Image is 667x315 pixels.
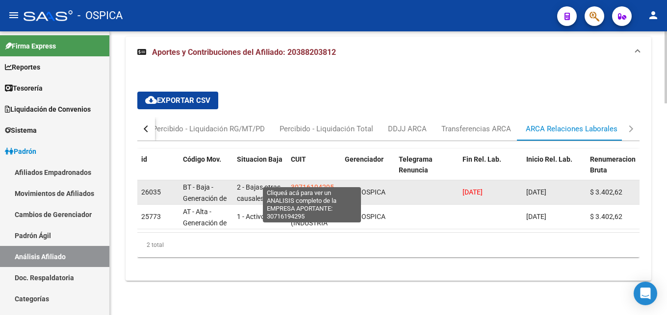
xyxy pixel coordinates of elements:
[8,9,20,21] mat-icon: menu
[291,183,334,191] span: 30716194295
[462,155,501,163] span: Fin Rel. Lab.
[5,146,36,157] span: Padrón
[526,188,546,196] span: [DATE]
[634,282,657,305] div: Open Intercom Messenger
[237,155,282,163] span: Situacion Baja
[153,123,265,134] div: Percibido - Liquidación RG/MT/PD
[179,149,233,192] datatable-header-cell: Código Mov.
[141,155,147,163] span: id
[291,208,334,216] span: 30716194295
[341,149,395,192] datatable-header-cell: Gerenciador
[5,41,56,51] span: Firma Express
[526,123,617,134] div: ARCA Relaciones Laborales
[137,149,179,192] datatable-header-cell: id
[526,213,546,220] span: [DATE]
[526,155,572,163] span: Inicio Rel. Lab.
[137,92,218,109] button: Exportar CSV
[590,155,636,174] span: Renumeracion Bruta
[5,104,91,115] span: Liquidación de Convenios
[590,188,622,196] span: $ 3.402,62
[5,83,43,94] span: Tesorería
[145,94,157,106] mat-icon: cloud_download
[126,68,651,281] div: Aportes y Contribuciones del Afiliado: 20388203812
[233,149,287,192] datatable-header-cell: Situacion Baja
[345,213,385,220] span: Z10 - OSPICA
[145,96,210,105] span: Exportar CSV
[459,149,522,192] datatable-header-cell: Fin Rel. Lab.
[237,213,265,220] span: 1 - Activo
[126,37,651,68] mat-expansion-panel-header: Aportes y Contribuciones del Afiliado: 20388203812
[280,123,373,134] div: Percibido - Liquidación Total
[590,213,622,220] span: $ 3.402,62
[441,123,511,134] div: Transferencias ARCA
[395,149,459,192] datatable-header-cell: Telegrama Renuncia
[137,233,640,257] div: 2 total
[345,188,385,196] span: Z10 - OSPICA
[183,208,227,238] span: AT - Alta - Generación de clave
[462,188,483,196] span: [DATE]
[388,123,427,134] div: DDJJ ARCA
[522,149,586,192] datatable-header-cell: Inicio Rel. Lab.
[287,149,341,192] datatable-header-cell: CUIT
[647,9,659,21] mat-icon: person
[183,155,221,163] span: Código Mov.
[5,62,40,73] span: Reportes
[237,183,281,202] span: 2 - Bajas otras causales
[183,183,227,214] span: BT - Baja - Generación de Clave
[5,125,37,136] span: Sistema
[291,219,343,260] span: (INDUSTRIA METALURGICA [PERSON_NAME] SA)
[77,5,123,26] span: - OSPICA
[291,155,306,163] span: CUIT
[399,155,433,174] span: Telegrama Renuncia
[141,188,161,196] span: 26035
[345,155,384,163] span: Gerenciador
[141,213,161,220] span: 25773
[586,149,640,192] datatable-header-cell: Renumeracion Bruta
[152,48,336,57] span: Aportes y Contribuciones del Afiliado: 20388203812
[291,194,343,236] span: (INDUSTRIA METALURGICA [PERSON_NAME] SA)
